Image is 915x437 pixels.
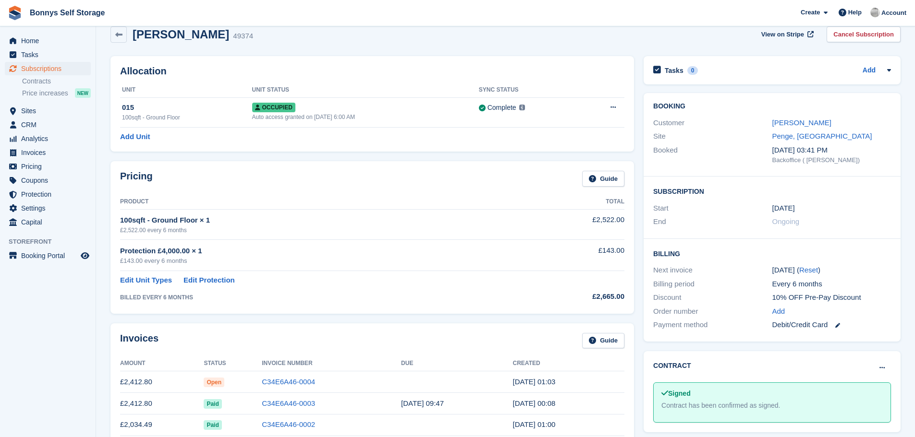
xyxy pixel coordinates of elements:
[653,361,691,371] h2: Contract
[772,145,891,156] div: [DATE] 03:41 PM
[653,186,891,196] h2: Subscription
[21,160,79,173] span: Pricing
[26,5,109,21] a: Bonnys Self Storage
[9,237,96,247] span: Storefront
[479,83,580,98] th: Sync Status
[120,393,204,414] td: £2,412.80
[5,104,91,118] a: menu
[687,66,698,75] div: 0
[204,378,224,387] span: Open
[204,356,262,371] th: Status
[120,194,514,210] th: Product
[262,356,401,371] th: Invoice Number
[513,399,556,407] time: 2025-02-11 00:08:21 UTC
[79,250,91,261] a: Preview store
[5,34,91,47] a: menu
[5,174,91,187] a: menu
[204,420,221,430] span: Paid
[133,28,229,41] h2: [PERSON_NAME]
[653,248,891,258] h2: Billing
[120,356,204,371] th: Amount
[122,102,252,113] div: 015
[772,132,872,140] a: Penge, [GEOGRAPHIC_DATA]
[661,401,883,411] div: Contract has been confirmed as signed.
[120,215,514,226] div: 100sqft - Ground Floor × 1
[799,266,818,274] a: Reset
[21,146,79,159] span: Invoices
[233,31,253,42] div: 49374
[120,226,514,235] div: £2,522.00 every 6 months
[5,118,91,131] a: menu
[21,174,79,187] span: Coupons
[5,132,91,145] a: menu
[120,131,150,142] a: Add Unit
[653,265,772,276] div: Next invoice
[772,118,831,127] a: [PERSON_NAME]
[772,319,891,331] div: Debit/Credit Card
[661,389,883,399] div: Signed
[757,26,816,42] a: View on Stripe
[513,356,624,371] th: Created
[881,8,906,18] span: Account
[120,371,204,393] td: £2,412.80
[772,203,795,214] time: 2024-08-11 00:00:00 UTC
[21,132,79,145] span: Analytics
[5,48,91,61] a: menu
[120,66,624,77] h2: Allocation
[252,113,479,121] div: Auto access granted on [DATE] 6:00 AM
[848,8,862,17] span: Help
[772,279,891,290] div: Every 6 months
[8,6,22,20] img: stora-icon-8386f47178a22dfd0bd8f6a31ec36ba5ce8667c1dd55bd0f319d3a0aa187defe.svg
[262,420,315,428] a: C34E6A46-0002
[5,201,91,215] a: menu
[653,203,772,214] div: Start
[262,399,315,407] a: C34E6A46-0003
[122,113,252,122] div: 100sqft - Ground Floor
[653,279,772,290] div: Billing period
[22,89,68,98] span: Price increases
[21,34,79,47] span: Home
[772,292,891,303] div: 10% OFF Pre-Pay Discount
[5,62,91,75] a: menu
[22,77,91,86] a: Contracts
[183,275,235,286] a: Edit Protection
[120,414,204,436] td: £2,034.49
[401,399,444,407] time: 2025-03-14 09:47:33 UTC
[5,249,91,262] a: menu
[519,105,525,110] img: icon-info-grey-7440780725fd019a000dd9b08b2336e03edf1995a4989e88bcd33f0948082b44.svg
[761,30,804,39] span: View on Stripe
[513,420,556,428] time: 2024-08-11 00:00:57 UTC
[514,291,624,302] div: £2,665.00
[801,8,820,17] span: Create
[120,293,514,302] div: BILLED EVERY 6 MONTHS
[120,275,172,286] a: Edit Unit Types
[21,104,79,118] span: Sites
[772,155,891,165] div: Backoffice ( [PERSON_NAME])
[21,62,79,75] span: Subscriptions
[653,131,772,142] div: Site
[120,83,252,98] th: Unit
[772,217,800,225] span: Ongoing
[21,188,79,201] span: Protection
[120,246,514,257] div: Protection £4,000.00 × 1
[120,171,153,187] h2: Pricing
[5,215,91,229] a: menu
[75,88,91,98] div: NEW
[401,356,512,371] th: Due
[582,333,624,349] a: Guide
[653,216,772,227] div: End
[665,66,683,75] h2: Tasks
[653,319,772,331] div: Payment method
[5,146,91,159] a: menu
[21,48,79,61] span: Tasks
[5,188,91,201] a: menu
[827,26,901,42] a: Cancel Subscription
[514,194,624,210] th: Total
[772,265,891,276] div: [DATE] ( )
[870,8,880,17] img: James Bonny
[653,306,772,317] div: Order number
[120,256,514,266] div: £143.00 every 6 months
[513,378,556,386] time: 2025-08-11 00:03:23 UTC
[772,306,785,317] a: Add
[653,103,891,110] h2: Booking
